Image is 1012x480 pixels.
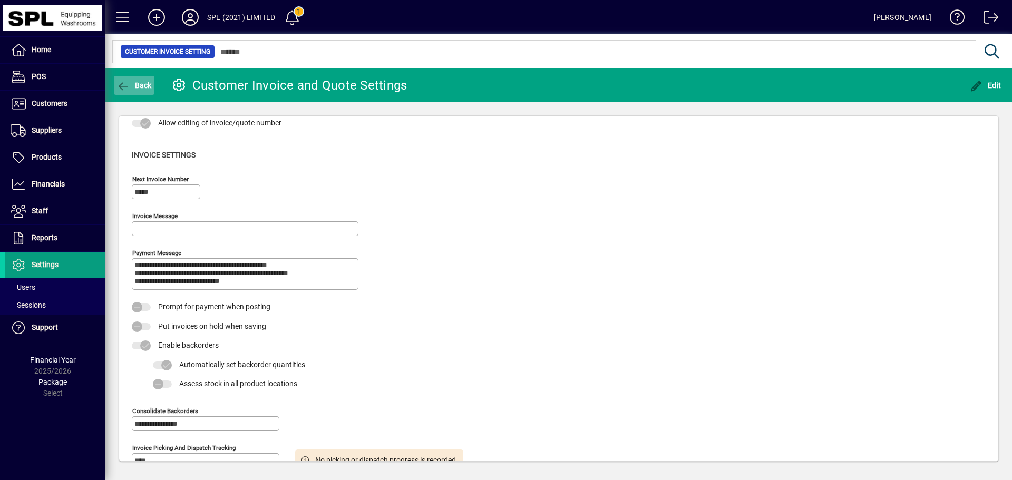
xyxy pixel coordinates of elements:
[967,76,1004,95] button: Edit
[132,151,196,159] span: Invoice settings
[5,296,105,314] a: Sessions
[5,117,105,144] a: Suppliers
[5,278,105,296] a: Users
[158,322,266,330] span: Put invoices on hold when saving
[32,233,57,242] span: Reports
[38,378,67,386] span: Package
[116,81,152,90] span: Back
[105,76,163,95] app-page-header-button: Back
[179,360,305,369] span: Automatically set backorder quantities
[171,77,407,94] div: Customer Invoice and Quote Settings
[32,323,58,331] span: Support
[5,225,105,251] a: Reports
[158,341,219,349] span: Enable backorders
[158,302,270,311] span: Prompt for payment when posting
[207,9,275,26] div: SPL (2021) LIMITED
[132,444,236,451] mat-label: Invoice Picking and Dispatch Tracking
[32,207,48,215] span: Staff
[132,212,178,220] mat-label: Invoice Message
[132,175,189,183] mat-label: Next invoice number
[179,379,297,388] span: Assess stock in all product locations
[132,407,198,414] mat-label: Consolidate backorders
[114,76,154,95] button: Back
[132,249,181,257] mat-label: Payment Message
[5,64,105,90] a: POS
[158,119,281,127] span: Allow editing of invoice/quote number
[5,37,105,63] a: Home
[315,455,458,466] div: No picking or dispatch progress is recorded.
[125,46,210,57] span: Customer Invoice Setting
[874,9,931,26] div: [PERSON_NAME]
[32,180,65,188] span: Financials
[11,301,46,309] span: Sessions
[140,8,173,27] button: Add
[5,315,105,341] a: Support
[173,8,207,27] button: Profile
[942,2,965,36] a: Knowledge Base
[30,356,76,364] span: Financial Year
[11,283,35,291] span: Users
[32,126,62,134] span: Suppliers
[32,72,46,81] span: POS
[5,91,105,117] a: Customers
[32,99,67,107] span: Customers
[5,198,105,224] a: Staff
[32,153,62,161] span: Products
[970,81,1001,90] span: Edit
[5,171,105,198] a: Financials
[976,2,999,36] a: Logout
[32,260,59,269] span: Settings
[5,144,105,171] a: Products
[32,45,51,54] span: Home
